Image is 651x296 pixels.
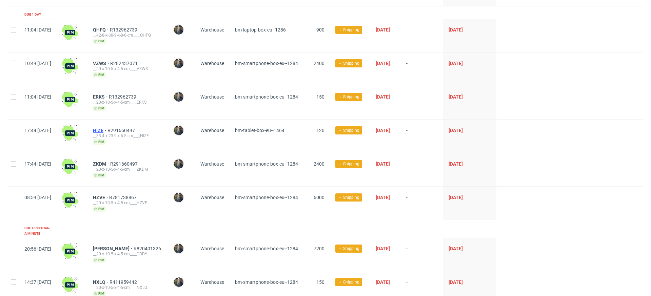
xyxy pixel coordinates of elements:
[314,161,324,167] span: 2400
[62,158,78,175] img: wHgJFi1I6lmhQAAAABJRU5ErkJggg==
[200,27,224,33] span: Warehouse
[174,277,183,287] img: Maciej Sobola
[93,246,134,251] a: [PERSON_NAME]
[93,206,106,212] span: pim
[174,25,183,35] img: Maciej Sobola
[449,94,463,100] span: [DATE]
[338,194,359,200] span: → Shipping
[449,161,463,167] span: [DATE]
[93,161,110,167] a: ZKDM
[376,61,390,66] span: [DATE]
[93,72,106,78] span: pim
[200,195,224,200] span: Warehouse
[235,94,298,100] span: bm-smartphone-box-eu--1284
[109,195,138,200] a: R781738867
[316,128,324,133] span: 120
[93,195,109,200] a: HZVE
[110,27,139,33] a: R132962739
[376,161,390,167] span: [DATE]
[62,58,78,74] img: wHgJFi1I6lmhQAAAABJRU5ErkJggg==
[93,251,162,257] div: __20-x-10-5-x-4-5-cm____CODY
[376,27,390,33] span: [DATE]
[24,195,51,200] span: 08:59 [DATE]
[93,94,109,100] a: ERKS
[93,133,162,139] div: __33-4-x-23-9-x-6-5-cm____HIZE
[314,195,324,200] span: 6000
[93,106,106,111] span: pim
[174,126,183,135] img: Maciej Sobola
[376,246,390,251] span: [DATE]
[338,279,359,285] span: → Shipping
[93,61,110,66] a: VZWS
[24,246,51,252] span: 20:56 [DATE]
[93,100,162,105] div: __20-x-10-5-x-4-5-cm____ERKS
[406,246,438,263] span: -
[93,66,162,71] div: __20-x-10-5-x-4-5-cm____VZWS
[338,60,359,66] span: → Shipping
[93,279,110,285] a: NXLQ
[24,279,51,285] span: 14:37 [DATE]
[110,161,139,167] a: R291660497
[174,193,183,202] img: Maciej Sobola
[107,128,136,133] span: R291660497
[109,94,138,100] a: R132962739
[24,226,51,236] div: Due less than a minute
[93,27,110,33] a: QHFQ
[449,279,463,285] span: [DATE]
[62,243,78,259] img: wHgJFi1I6lmhQAAAABJRU5ErkJggg==
[449,246,463,251] span: [DATE]
[449,128,463,133] span: [DATE]
[62,192,78,208] img: wHgJFi1I6lmhQAAAABJRU5ErkJggg==
[235,128,284,133] span: bm-tablet-box-eu--1464
[406,195,438,212] span: -
[376,128,390,133] span: [DATE]
[174,92,183,102] img: Maciej Sobola
[235,195,298,200] span: bm-smartphone-box-eu--1284
[338,246,359,252] span: → Shipping
[406,94,438,111] span: -
[338,94,359,100] span: → Shipping
[93,285,162,290] div: __20-x-10-5-x-4-5-cm____NXLQ
[134,246,162,251] a: R820401326
[110,61,139,66] a: R282437071
[406,61,438,78] span: -
[376,195,390,200] span: [DATE]
[316,27,324,33] span: 900
[174,59,183,68] img: Maciej Sobola
[62,91,78,108] img: wHgJFi1I6lmhQAAAABJRU5ErkJggg==
[200,128,224,133] span: Warehouse
[62,24,78,41] img: wHgJFi1I6lmhQAAAABJRU5ErkJggg==
[316,279,324,285] span: 150
[338,127,359,133] span: → Shipping
[110,279,138,285] span: R411959442
[62,277,78,293] img: wHgJFi1I6lmhQAAAABJRU5ErkJggg==
[24,27,51,33] span: 11:04 [DATE]
[93,200,162,206] div: __20-x-10-5-x-4-5-cm____HZVE
[93,39,106,44] span: pim
[235,61,298,66] span: bm-smartphone-box-eu--1284
[406,161,438,178] span: -
[376,94,390,100] span: [DATE]
[449,195,463,200] span: [DATE]
[449,27,463,33] span: [DATE]
[314,61,324,66] span: 2400
[200,61,224,66] span: Warehouse
[24,94,51,100] span: 11:04 [DATE]
[62,125,78,141] img: wHgJFi1I6lmhQAAAABJRU5ErkJggg==
[314,246,324,251] span: 7200
[93,167,162,172] div: __20-x-10-5-x-4-5-cm____ZKDM
[93,173,106,178] span: pim
[24,128,51,133] span: 17:44 [DATE]
[376,279,390,285] span: [DATE]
